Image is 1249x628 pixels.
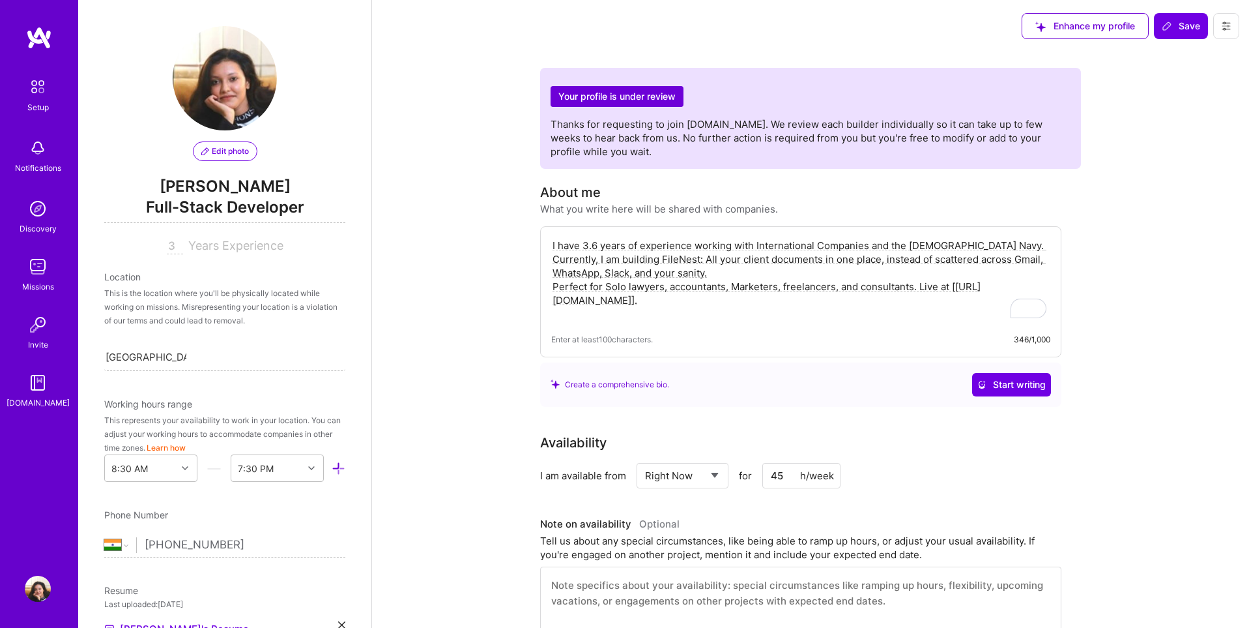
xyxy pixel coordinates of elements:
[201,145,249,157] span: Edit photo
[147,441,186,455] button: Learn how
[25,196,51,222] img: discovery
[639,518,680,530] span: Optional
[25,576,51,602] img: User Avatar
[1162,20,1200,33] span: Save
[26,26,52,50] img: logo
[173,26,277,130] img: User Avatar
[551,86,683,108] h2: Your profile is under review
[28,338,48,351] div: Invite
[25,370,51,396] img: guide book
[22,576,54,602] a: User Avatar
[207,462,221,475] i: icon HorizontalInLineDivider
[15,161,61,175] div: Notifications
[25,254,51,280] img: teamwork
[104,270,345,284] div: Location
[104,196,345,223] span: Full-Stack Developer
[1014,333,1050,346] div: 346/1,000
[145,526,345,564] input: +1 (000) 000-0000
[104,585,138,596] span: Resume
[104,509,168,520] span: Phone Number
[201,147,209,155] i: icon PencilPurple
[193,142,257,161] button: Edit photo
[24,73,51,100] img: setup
[188,239,283,252] span: Years Experience
[540,202,778,216] div: What you write here will be shared with companies.
[551,380,560,389] i: icon SuggestedTeams
[308,465,315,471] i: icon Chevron
[104,413,345,455] div: This represents your availability to work in your location. You can adjust your working hours to ...
[540,433,607,453] div: Availability
[551,333,653,346] span: Enter at least 100 characters.
[540,515,680,534] div: Note on availability
[540,183,601,202] div: About me
[551,237,1050,322] textarea: To enrich screen reader interactions, please activate Accessibility in Grammarly extension settings
[551,118,1042,158] span: Thanks for requesting to join [DOMAIN_NAME]. We review each builder individually so it can take u...
[977,378,1046,391] span: Start writing
[104,177,345,196] span: [PERSON_NAME]
[800,469,834,483] div: h/week
[972,373,1051,396] button: Start writing
[111,462,148,475] div: 8:30 AM
[540,469,626,483] div: I am available from
[22,280,54,293] div: Missions
[540,534,1061,561] div: Tell us about any special circumstances, like being able to ramp up hours, or adjust your usual a...
[104,597,345,611] div: Last uploaded: [DATE]
[551,378,669,391] div: Create a comprehensive bio.
[20,222,57,235] div: Discovery
[977,380,986,389] i: icon CrystalBallWhite
[104,286,345,327] div: This is the location where you'll be physically located while working on missions. Misrepresentin...
[25,312,51,338] img: Invite
[739,469,752,483] span: for
[104,398,192,410] span: Working hours range
[238,462,274,475] div: 7:30 PM
[762,463,840,488] input: XX
[25,135,51,161] img: bell
[7,396,70,410] div: [DOMAIN_NAME]
[27,100,49,114] div: Setup
[182,465,188,471] i: icon Chevron
[1154,13,1208,39] button: Save
[167,239,183,254] input: XX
